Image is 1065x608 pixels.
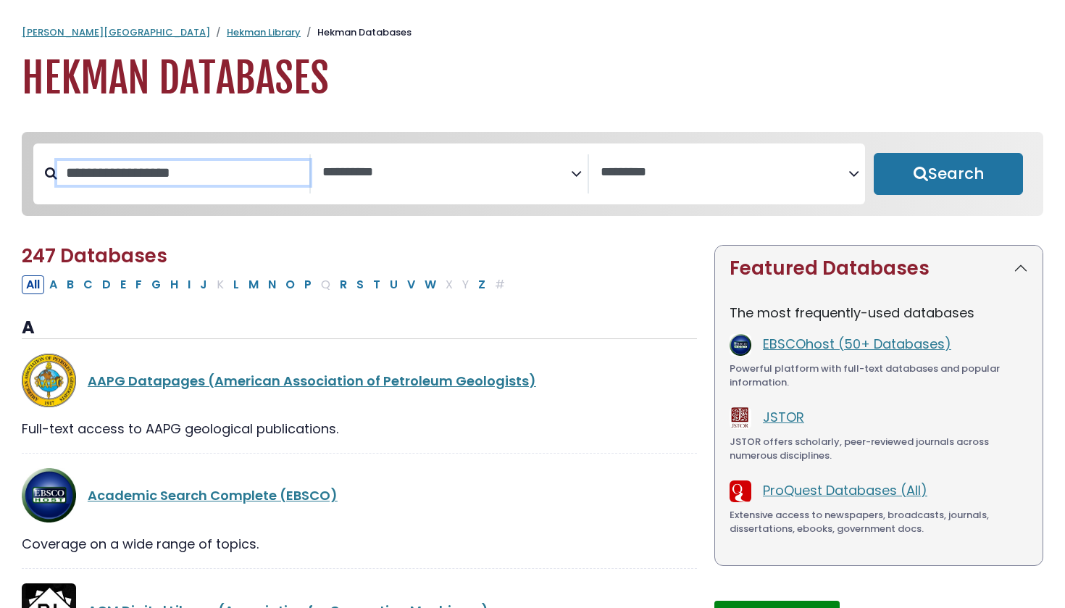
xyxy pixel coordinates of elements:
[403,275,419,294] button: Filter Results V
[131,275,146,294] button: Filter Results F
[183,275,195,294] button: Filter Results I
[196,275,212,294] button: Filter Results J
[281,275,299,294] button: Filter Results O
[601,165,848,180] textarea: Search
[474,275,490,294] button: Filter Results Z
[264,275,280,294] button: Filter Results N
[22,243,167,269] span: 247 Databases
[730,508,1028,536] div: Extensive access to newspapers, broadcasts, journals, dissertations, ebooks, government docs.
[301,25,412,40] li: Hekman Databases
[45,275,62,294] button: Filter Results A
[116,275,130,294] button: Filter Results E
[229,275,243,294] button: Filter Results L
[420,275,440,294] button: Filter Results W
[22,317,697,339] h3: A
[22,275,44,294] button: All
[57,161,309,185] input: Search database by title or keyword
[352,275,368,294] button: Filter Results S
[335,275,351,294] button: Filter Results R
[244,275,263,294] button: Filter Results M
[88,372,536,390] a: AAPG Datapages (American Association of Petroleum Geologists)
[88,486,338,504] a: Academic Search Complete (EBSCO)
[385,275,402,294] button: Filter Results U
[22,25,1043,40] nav: breadcrumb
[166,275,183,294] button: Filter Results H
[730,435,1028,463] div: JSTOR offers scholarly, peer-reviewed journals across numerous disciplines.
[62,275,78,294] button: Filter Results B
[874,153,1023,195] button: Submit for Search Results
[763,408,804,426] a: JSTOR
[763,481,927,499] a: ProQuest Databases (All)
[22,54,1043,103] h1: Hekman Databases
[22,25,210,39] a: [PERSON_NAME][GEOGRAPHIC_DATA]
[22,275,511,293] div: Alpha-list to filter by first letter of database name
[763,335,951,353] a: EBSCOhost (50+ Databases)
[22,534,697,554] div: Coverage on a wide range of topics.
[715,246,1043,291] button: Featured Databases
[730,362,1028,390] div: Powerful platform with full-text databases and popular information.
[369,275,385,294] button: Filter Results T
[227,25,301,39] a: Hekman Library
[79,275,97,294] button: Filter Results C
[22,419,697,438] div: Full-text access to AAPG geological publications.
[22,132,1043,216] nav: Search filters
[300,275,316,294] button: Filter Results P
[98,275,115,294] button: Filter Results D
[730,303,1028,322] p: The most frequently-used databases
[322,165,570,180] textarea: Search
[147,275,165,294] button: Filter Results G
